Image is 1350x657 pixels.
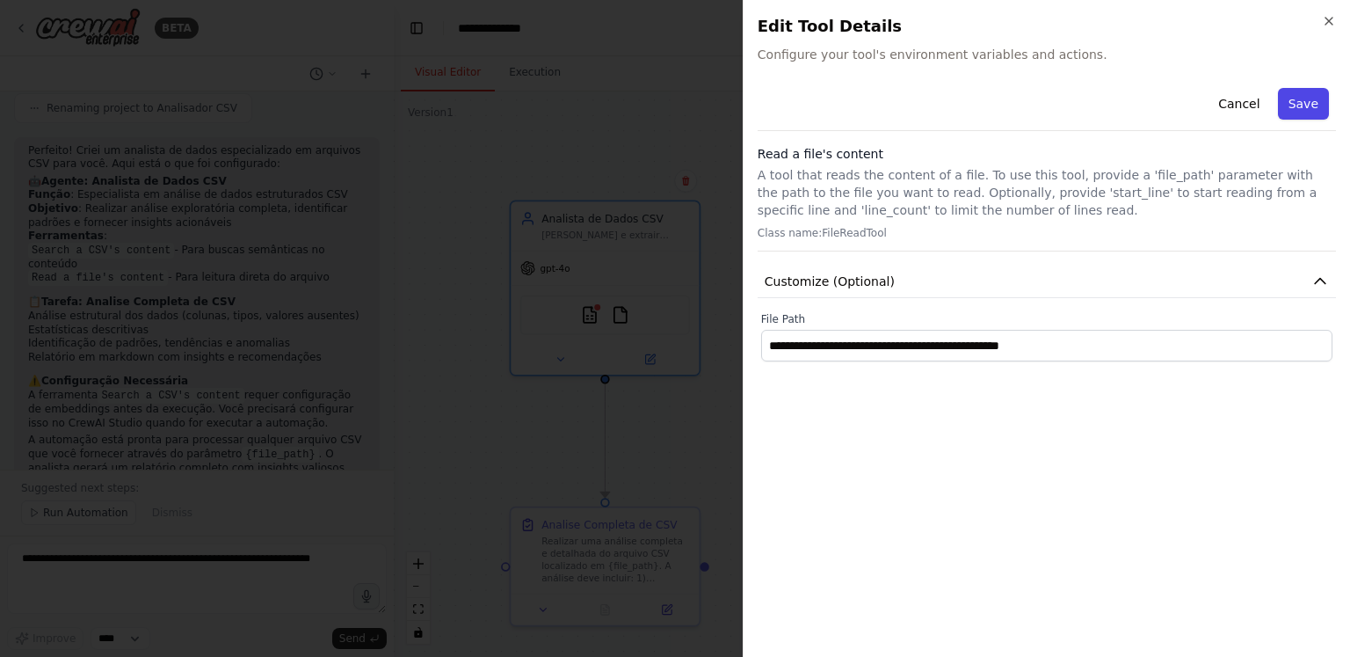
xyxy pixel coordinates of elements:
button: Save [1278,88,1329,120]
h2: Edit Tool Details [758,14,1336,39]
button: Customize (Optional) [758,266,1336,298]
button: Cancel [1208,88,1270,120]
label: File Path [761,312,1332,326]
p: Class name: FileReadTool [758,226,1336,240]
span: Configure your tool's environment variables and actions. [758,46,1336,63]
span: Customize (Optional) [765,273,895,290]
p: A tool that reads the content of a file. To use this tool, provide a 'file_path' parameter with t... [758,166,1336,219]
h3: Read a file's content [758,145,1336,163]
